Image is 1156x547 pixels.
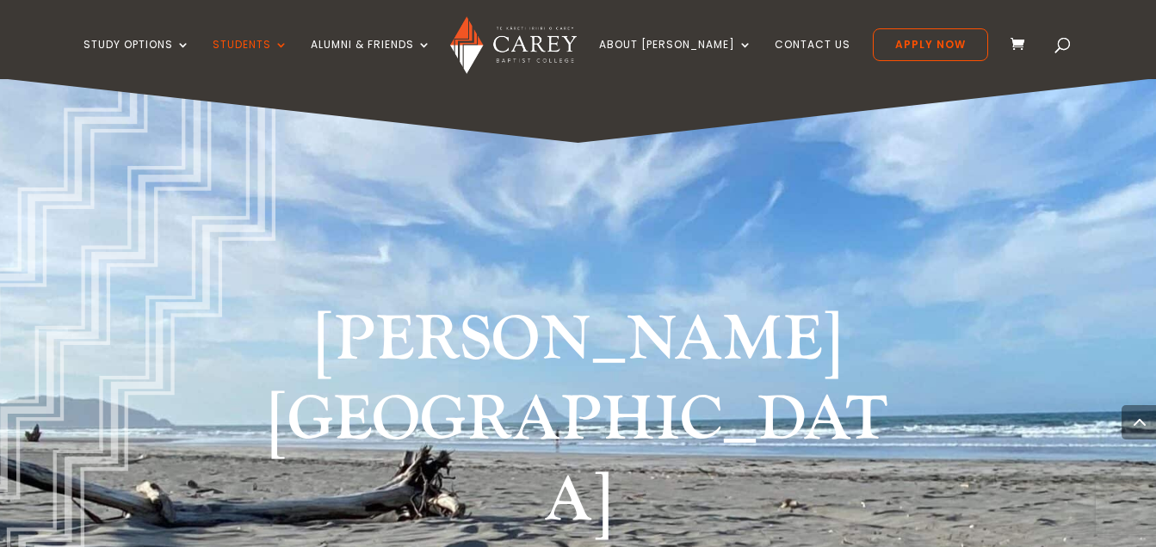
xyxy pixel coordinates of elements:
[599,39,752,79] a: About [PERSON_NAME]
[213,39,288,79] a: Students
[873,28,988,61] a: Apply Now
[83,39,190,79] a: Study Options
[775,39,850,79] a: Contact Us
[311,39,431,79] a: Alumni & Friends
[450,16,577,74] img: Carey Baptist College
